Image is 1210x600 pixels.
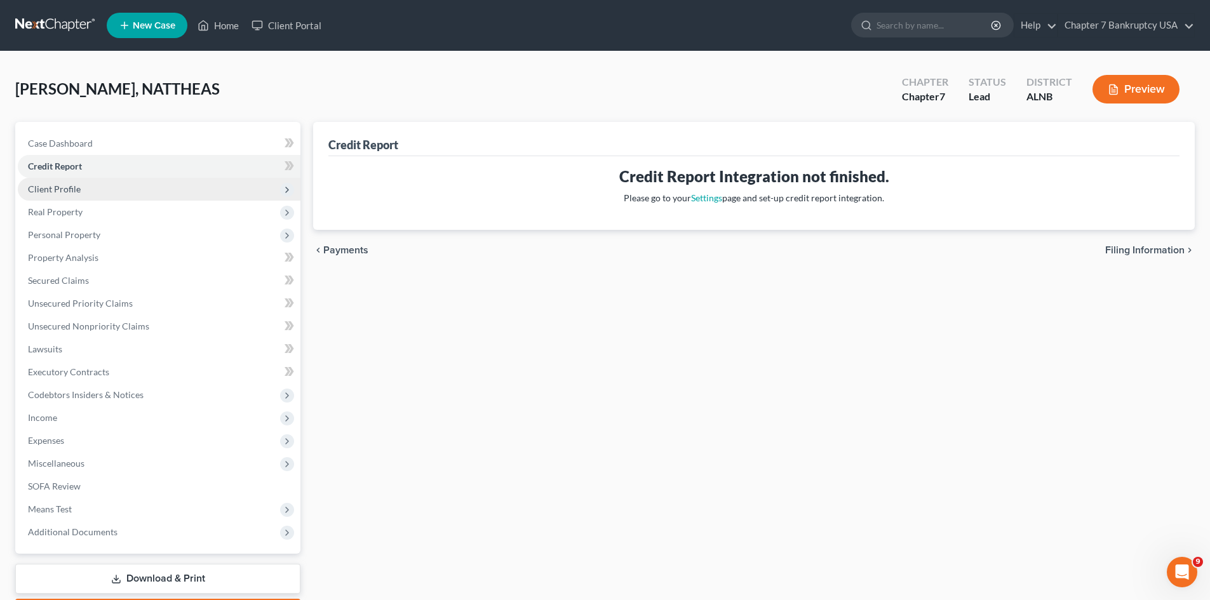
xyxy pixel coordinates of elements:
[18,315,300,338] a: Unsecured Nonpriority Claims
[1026,90,1072,104] div: ALNB
[939,90,945,102] span: 7
[28,435,64,446] span: Expenses
[28,206,83,217] span: Real Property
[691,192,722,203] a: Settings
[1193,557,1203,567] span: 9
[1167,557,1197,587] iframe: Intercom live chat
[28,138,93,149] span: Case Dashboard
[18,246,300,269] a: Property Analysis
[313,245,323,255] i: chevron_left
[18,361,300,383] a: Executory Contracts
[28,481,81,491] span: SOFA Review
[245,14,328,37] a: Client Portal
[1026,75,1072,90] div: District
[902,90,948,104] div: Chapter
[18,292,300,315] a: Unsecured Priority Claims
[1058,14,1194,37] a: Chapter 7 Bankruptcy USA
[18,475,300,498] a: SOFA Review
[28,298,133,309] span: Unsecured Priority Claims
[1105,245,1185,255] span: Filing Information
[28,343,62,354] span: Lawsuits
[28,526,118,537] span: Additional Documents
[15,79,220,98] span: [PERSON_NAME], NATTHEAS
[191,14,245,37] a: Home
[18,132,300,155] a: Case Dashboard
[133,21,175,30] span: New Case
[18,269,300,292] a: Secured Claims
[28,366,109,377] span: Executory Contracts
[28,503,72,514] span: Means Test
[1105,245,1195,255] button: Filing Information chevron_right
[339,166,1169,187] h3: Credit Report Integration not finished.
[28,252,98,263] span: Property Analysis
[969,75,1006,90] div: Status
[902,75,948,90] div: Chapter
[1185,245,1195,255] i: chevron_right
[969,90,1006,104] div: Lead
[1014,14,1057,37] a: Help
[28,229,100,240] span: Personal Property
[1092,75,1180,103] button: Preview
[28,458,84,469] span: Miscellaneous
[313,245,368,255] button: chevron_left Payments
[339,192,1169,204] p: Please go to your page and set-up credit report integration.
[28,275,89,286] span: Secured Claims
[323,245,368,255] span: Payments
[328,137,398,152] div: Credit Report
[28,161,82,171] span: Credit Report
[28,412,57,423] span: Income
[28,321,149,331] span: Unsecured Nonpriority Claims
[18,338,300,361] a: Lawsuits
[28,183,81,194] span: Client Profile
[15,564,300,594] a: Download & Print
[18,155,300,178] a: Credit Report
[28,389,144,400] span: Codebtors Insiders & Notices
[877,13,993,37] input: Search by name...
